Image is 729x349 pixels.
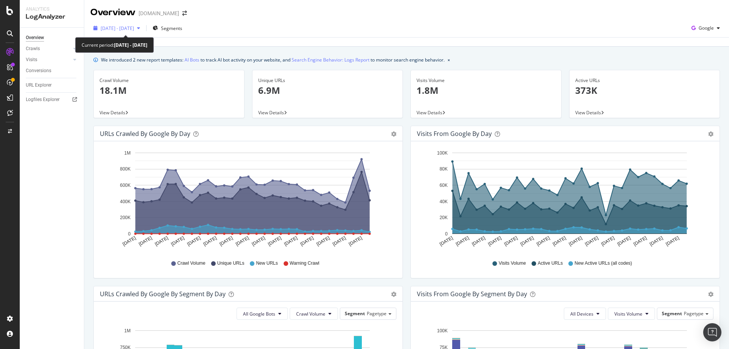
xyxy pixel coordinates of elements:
[26,56,71,64] a: Visits
[633,235,648,247] text: [DATE]
[258,84,397,97] p: 6.9M
[100,147,393,253] svg: A chart.
[708,292,713,297] div: gear
[316,235,331,247] text: [DATE]
[99,109,125,116] span: View Details
[120,183,131,188] text: 600K
[128,231,131,237] text: 0
[440,167,448,172] text: 80K
[26,6,78,13] div: Analytics
[100,130,190,137] div: URLs Crawled by Google by day
[570,311,593,317] span: All Devices
[217,260,244,267] span: Unique URLs
[575,109,601,116] span: View Details
[575,77,714,84] div: Active URLs
[574,260,632,267] span: New Active URLs (all codes)
[26,96,60,104] div: Logfiles Explorer
[235,235,250,247] text: [DATE]
[665,235,680,247] text: [DATE]
[251,235,266,247] text: [DATE]
[348,235,363,247] text: [DATE]
[170,235,185,247] text: [DATE]
[699,25,714,31] span: Google
[93,56,720,64] div: info banner
[150,22,185,34] button: Segments
[614,311,642,317] span: Visits Volume
[519,235,535,247] text: [DATE]
[101,25,134,32] span: [DATE] - [DATE]
[124,150,131,156] text: 1M
[538,260,563,267] span: Active URLs
[161,25,182,32] span: Segments
[417,77,555,84] div: Visits Volume
[185,56,199,64] a: AI Bots
[258,109,284,116] span: View Details
[99,77,238,84] div: Crawl Volume
[391,131,396,137] div: gear
[177,260,205,267] span: Crawl Volume
[445,231,448,237] text: 0
[121,235,137,247] text: [DATE]
[616,235,631,247] text: [DATE]
[708,131,713,137] div: gear
[345,310,365,317] span: Segment
[437,328,448,333] text: 100K
[487,235,502,247] text: [DATE]
[684,310,704,317] span: Pagetype
[90,22,143,34] button: [DATE] - [DATE]
[417,130,492,137] div: Visits from Google by day
[332,235,347,247] text: [DATE]
[26,81,79,89] a: URL Explorer
[575,84,714,97] p: 373K
[584,235,599,247] text: [DATE]
[202,235,218,247] text: [DATE]
[267,235,282,247] text: [DATE]
[688,22,723,34] button: Google
[455,235,470,247] text: [DATE]
[417,290,527,298] div: Visits from Google By Segment By Day
[26,56,37,64] div: Visits
[114,42,147,48] b: [DATE] - [DATE]
[446,54,452,65] button: close banner
[186,235,202,247] text: [DATE]
[440,183,448,188] text: 60K
[154,235,169,247] text: [DATE]
[391,292,396,297] div: gear
[437,150,448,156] text: 100K
[283,235,298,247] text: [DATE]
[290,308,338,320] button: Crawl Volume
[26,81,52,89] div: URL Explorer
[290,260,319,267] span: Warning Crawl
[100,290,226,298] div: URLs Crawled by Google By Segment By Day
[26,34,44,42] div: Overview
[138,235,153,247] text: [DATE]
[243,311,275,317] span: All Google Bots
[417,147,710,253] svg: A chart.
[237,308,288,320] button: All Google Bots
[439,235,454,247] text: [DATE]
[101,56,445,64] div: We introduced 2 new report templates: to track AI bot activity on your website, and to monitor se...
[649,235,664,247] text: [DATE]
[26,13,78,21] div: LogAnalyzer
[296,311,325,317] span: Crawl Volume
[256,260,278,267] span: New URLs
[417,109,442,116] span: View Details
[471,235,486,247] text: [DATE]
[662,310,682,317] span: Segment
[703,323,721,341] div: Open Intercom Messenger
[552,235,567,247] text: [DATE]
[440,199,448,204] text: 40K
[26,45,71,53] a: Crawls
[124,328,131,333] text: 1M
[564,308,606,320] button: All Devices
[26,34,79,42] a: Overview
[182,11,187,16] div: arrow-right-arrow-left
[608,308,655,320] button: Visits Volume
[99,84,238,97] p: 18.1M
[120,167,131,172] text: 800K
[499,260,526,267] span: Visits Volume
[26,67,79,75] a: Conversions
[503,235,519,247] text: [DATE]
